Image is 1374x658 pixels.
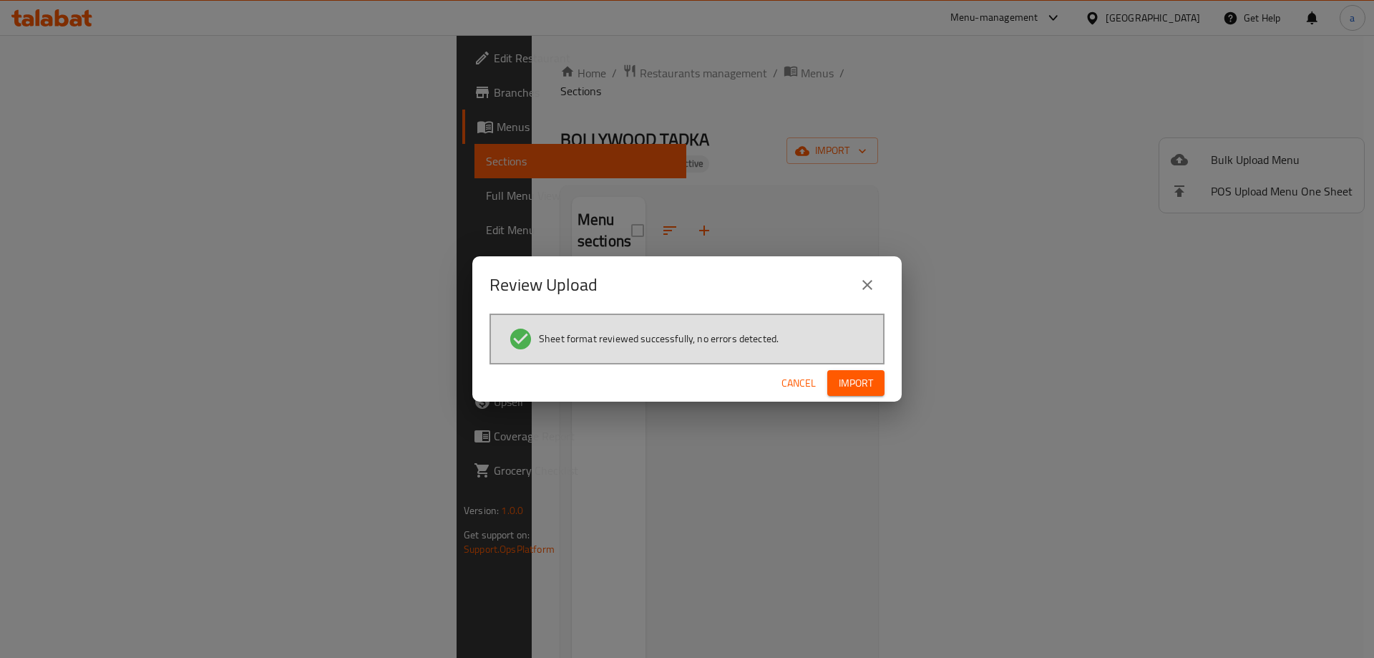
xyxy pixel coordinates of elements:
[539,332,779,346] span: Sheet format reviewed successfully, no errors detected.
[827,370,885,397] button: Import
[839,374,873,392] span: Import
[489,274,598,296] h2: Review Upload
[781,374,816,392] span: Cancel
[850,268,885,302] button: close
[776,370,822,397] button: Cancel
